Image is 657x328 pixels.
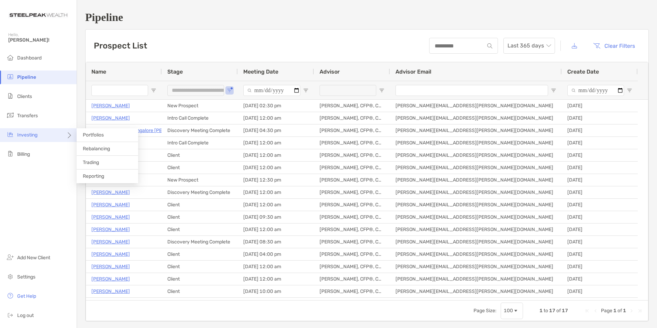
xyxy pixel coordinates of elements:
[238,149,314,161] div: [DATE] 12:00 am
[637,308,643,314] div: Last Page
[562,248,638,260] div: [DATE]
[162,174,238,186] div: New Prospect
[601,308,612,314] span: Page
[544,308,548,314] span: to
[162,199,238,211] div: Client
[17,55,42,61] span: Dashboard
[162,248,238,260] div: Client
[6,272,14,281] img: settings icon
[390,261,562,273] div: [PERSON_NAME][EMAIL_ADDRESS][PERSON_NAME][DOMAIN_NAME]
[562,199,638,211] div: [DATE]
[314,248,390,260] div: [PERSON_NAME], CFP®, CDFA®
[567,85,624,96] input: Create Date Filter Input
[562,236,638,248] div: [DATE]
[562,100,638,112] div: [DATE]
[390,137,562,149] div: [PERSON_NAME][EMAIL_ADDRESS][PERSON_NAME][DOMAIN_NAME]
[390,211,562,223] div: [PERSON_NAME][EMAIL_ADDRESS][PERSON_NAME][DOMAIN_NAME]
[562,112,638,124] div: [DATE]
[6,111,14,119] img: transfers icon
[562,308,568,314] span: 17
[390,162,562,174] div: [PERSON_NAME][EMAIL_ADDRESS][PERSON_NAME][DOMAIN_NAME]
[238,174,314,186] div: [DATE] 12:30 pm
[314,149,390,161] div: [PERSON_NAME], CFP®, CDFA®
[379,88,385,93] button: Open Filter Menu
[17,94,32,99] span: Clients
[390,273,562,285] div: [PERSON_NAME][EMAIL_ADDRESS][PERSON_NAME][DOMAIN_NAME]
[562,124,638,136] div: [DATE]
[314,100,390,112] div: [PERSON_NAME], CFP®, CDFA®
[162,261,238,273] div: Client
[91,238,130,246] p: [PERSON_NAME]
[390,199,562,211] div: [PERSON_NAME][EMAIL_ADDRESS][PERSON_NAME][DOMAIN_NAME]
[91,200,130,209] a: [PERSON_NAME]
[91,68,106,75] span: Name
[501,303,523,319] div: Page Size
[17,151,30,157] span: Billing
[238,273,314,285] div: [DATE] 12:00 am
[390,174,562,186] div: [PERSON_NAME][EMAIL_ADDRESS][PERSON_NAME][DOMAIN_NAME]
[17,255,50,261] span: Add New Client
[91,188,130,197] p: [PERSON_NAME]
[390,248,562,260] div: [PERSON_NAME][EMAIL_ADDRESS][PERSON_NAME][DOMAIN_NAME]
[243,85,300,96] input: Meeting Date Filter Input
[562,137,638,149] div: [DATE]
[6,73,14,81] img: pipeline icon
[562,211,638,223] div: [DATE]
[162,100,238,112] div: New Prospect
[623,308,626,314] span: 1
[562,186,638,198] div: [DATE]
[238,100,314,112] div: [DATE] 02:30 pm
[238,211,314,223] div: [DATE] 09:30 am
[314,186,390,198] div: [PERSON_NAME], CFP®, CDFA®
[549,308,555,314] span: 17
[562,223,638,236] div: [DATE]
[314,236,390,248] div: [PERSON_NAME], CFP®, CDFA®
[238,285,314,297] div: [DATE] 10:00 am
[390,298,562,310] div: [PERSON_NAME][EMAIL_ADDRESS][PERSON_NAME][DOMAIN_NAME]
[390,149,562,161] div: [PERSON_NAME][EMAIL_ADDRESS][PERSON_NAME][DOMAIN_NAME]
[85,11,649,24] h1: Pipeline
[556,308,561,314] span: of
[91,275,130,283] a: [PERSON_NAME]
[91,85,148,96] input: Name Filter Input
[162,124,238,136] div: Discovery Meeting Complete
[8,3,68,28] img: Zoe Logo
[567,68,599,75] span: Create Date
[162,223,238,236] div: Client
[17,132,37,138] span: Investing
[17,274,35,280] span: Settings
[162,149,238,161] div: Client
[151,88,156,93] button: Open Filter Menu
[91,101,130,110] a: [PERSON_NAME]
[6,92,14,100] img: clients icon
[613,308,616,314] span: 1
[314,137,390,149] div: [PERSON_NAME], CFP®, CDFA®
[167,68,183,75] span: Stage
[504,308,513,314] div: 100
[91,287,130,296] p: [PERSON_NAME]
[162,137,238,149] div: Intro Call Complete
[162,298,238,310] div: Client
[562,149,638,161] div: [DATE]
[238,261,314,273] div: [DATE] 12:00 am
[6,150,14,158] img: billing icon
[91,262,130,271] a: [PERSON_NAME]
[162,273,238,285] div: Client
[584,308,590,314] div: First Page
[162,112,238,124] div: Intro Call Complete
[320,68,340,75] span: Advisor
[91,299,130,308] a: [PERSON_NAME]
[91,225,130,234] a: [PERSON_NAME]
[314,174,390,186] div: [PERSON_NAME], CFP®, CDFA®
[314,223,390,236] div: [PERSON_NAME], CFP®, CDFA®
[8,37,73,43] span: [PERSON_NAME]!
[6,253,14,261] img: add_new_client icon
[6,130,14,139] img: investing icon
[390,100,562,112] div: [PERSON_NAME][EMAIL_ADDRESS][PERSON_NAME][DOMAIN_NAME]
[314,273,390,285] div: [PERSON_NAME], CFP®, CDFA®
